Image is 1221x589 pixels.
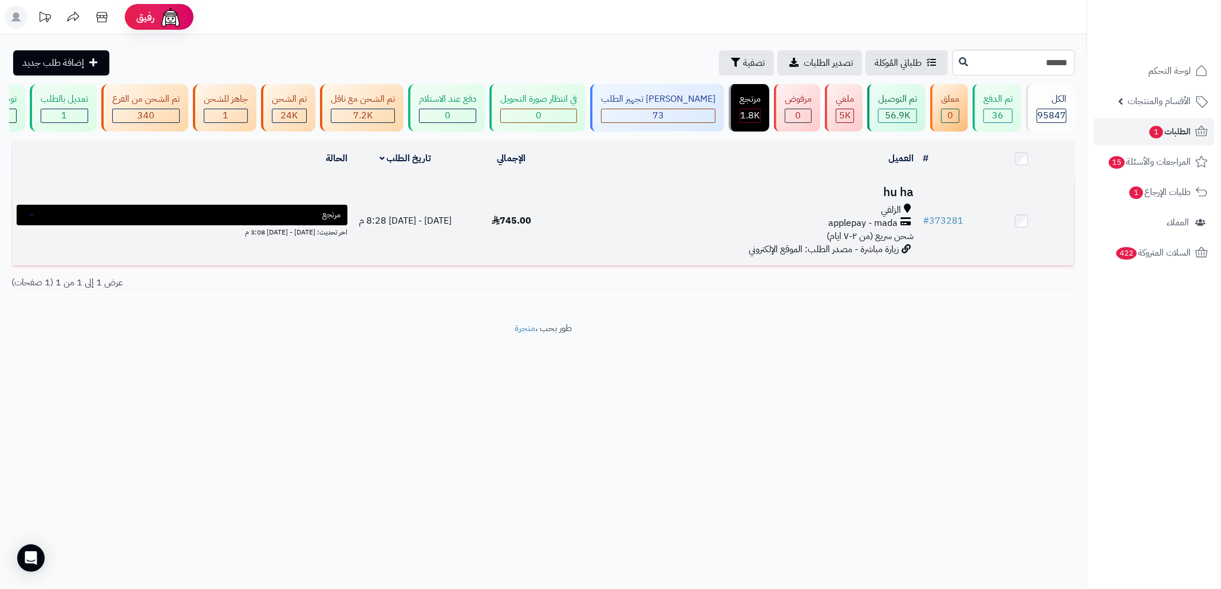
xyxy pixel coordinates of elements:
span: لوحة التحكم [1148,63,1191,79]
span: 24K [281,109,298,122]
a: لوحة التحكم [1094,57,1214,85]
div: تم التوصيل [878,93,917,106]
span: 1 [223,109,229,122]
a: الإجمالي [497,152,526,165]
span: الزلفي [881,204,901,217]
a: في انتظار صورة التحويل 0 [487,84,588,132]
span: العملاء [1167,214,1189,230]
div: دفع عند الاستلام [419,93,476,106]
img: logo-2.png [1143,9,1210,33]
a: تم الشحن من الفرع 340 [99,84,191,132]
span: الأقسام والمنتجات [1128,93,1191,109]
div: تم الدفع [983,93,1013,106]
a: طلباتي المُوكلة [866,50,948,75]
div: 0 [501,109,576,122]
span: 340 [137,109,155,122]
span: 1 [62,109,68,122]
a: مرفوض 0 [772,84,823,132]
div: مرفوض [785,93,812,106]
span: 745.00 [492,214,531,228]
span: المراجعات والأسئلة [1108,154,1191,170]
div: في انتظار صورة التحويل [500,93,577,106]
div: جاهز للشحن [204,93,248,106]
div: 340 [113,109,179,122]
div: تم الشحن من الفرع [112,93,180,106]
div: اخر تحديث: [DATE] - [DATE] 3:08 م [17,225,347,237]
a: المراجعات والأسئلة15 [1094,148,1214,176]
span: [DATE] - [DATE] 8:28 م [359,214,452,228]
span: 36 [993,109,1004,122]
div: عرض 1 إلى 1 من 1 (1 صفحات) [3,276,543,289]
div: 1 [204,109,247,122]
a: مرتجع 1.8K [726,84,772,132]
span: 56.9K [885,109,910,122]
a: # [923,152,928,165]
span: 0 [947,109,953,122]
div: 56873 [879,109,916,122]
div: تعديل بالطلب [41,93,88,106]
a: متجرة [515,321,535,335]
span: # [923,214,929,228]
a: تم الدفع 36 [970,84,1024,132]
div: 24040 [272,109,306,122]
div: 1828 [740,109,760,122]
a: السلات المتروكة422 [1094,239,1214,266]
span: 0 [536,109,542,122]
a: الطلبات1 [1094,118,1214,145]
a: طلبات الإرجاع1 [1094,178,1214,206]
a: [PERSON_NAME] تجهيز الطلب 73 [588,84,726,132]
span: 0 [445,109,451,122]
span: زيارة مباشرة - مصدر الطلب: الموقع الإلكتروني [749,242,899,256]
span: رفيق [136,10,155,24]
div: ملغي [836,93,854,106]
span: إضافة طلب جديد [22,56,84,70]
div: 4991 [836,109,853,122]
div: [PERSON_NAME] تجهيز الطلب [601,93,716,106]
span: طلباتي المُوكلة [875,56,922,70]
a: العملاء [1094,209,1214,236]
span: 1 [1149,125,1164,139]
a: تاريخ الطلب [380,152,432,165]
div: 0 [942,109,959,122]
a: تم الشحن مع ناقل 7.2K [318,84,406,132]
div: مرتجع [740,93,761,106]
a: تصدير الطلبات [777,50,862,75]
div: 36 [984,109,1012,122]
span: مرتجع [322,209,341,221]
span: 422 [1115,246,1137,260]
div: تم الشحن مع ناقل [331,93,395,106]
div: Open Intercom Messenger [17,544,45,572]
span: 1 [1129,186,1144,200]
span: 73 [653,109,664,122]
a: تم التوصيل 56.9K [865,84,928,132]
div: معلق [941,93,959,106]
span: طلبات الإرجاع [1128,184,1191,200]
div: 0 [785,109,811,122]
span: تصدير الطلبات [804,56,853,70]
div: 7222 [331,109,394,122]
span: 1.8K [741,109,760,122]
a: #373281 [923,214,963,228]
a: معلق 0 [928,84,970,132]
a: جاهز للشحن 1 [191,84,259,132]
h3: hu ha [569,186,914,199]
a: دفع عند الاستلام 0 [406,84,487,132]
button: تصفية [719,50,774,75]
a: الحالة [326,152,347,165]
span: 0 [796,109,801,122]
a: تعديل بالطلب 1 [27,84,99,132]
a: تم الشحن 24K [259,84,318,132]
span: شحن سريع (من ٢-٧ ايام) [827,229,914,243]
div: 73 [602,109,715,122]
a: الكل95847 [1024,84,1077,132]
a: ملغي 5K [823,84,865,132]
span: applepay - mada [828,217,898,230]
div: 0 [420,109,476,122]
span: 5K [839,109,851,122]
span: 15 [1108,156,1125,169]
span: السلات المتروكة [1115,245,1191,261]
span: 95847 [1037,109,1066,122]
a: إضافة طلب جديد [13,50,109,75]
a: تحديثات المنصة [30,6,59,31]
a: العميل [888,152,914,165]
